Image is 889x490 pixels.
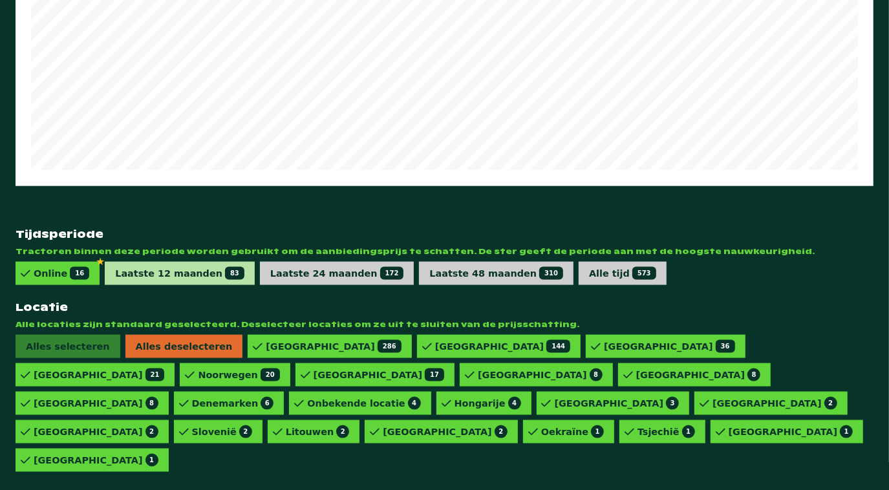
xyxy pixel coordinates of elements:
div: Noorwegen [198,368,279,381]
span: 144 [546,340,570,353]
span: 20 [261,368,280,381]
div: Laatste 48 maanden [429,267,563,280]
div: [GEOGRAPHIC_DATA] [314,368,444,381]
span: Alles deselecteren [125,335,243,358]
span: 2 [145,425,158,438]
div: [GEOGRAPHIC_DATA] [266,340,401,353]
span: 286 [378,340,402,353]
span: 36 [716,340,735,353]
span: 83 [225,267,244,280]
div: Laatste 12 maanden [115,267,244,280]
span: 17 [425,368,444,381]
div: Alle tijd [589,267,656,280]
span: Alle locaties zijn standaard geselecteerd. Deselecteer locaties om ze uit te sluiten van de prijs... [16,319,873,330]
span: 3 [666,397,679,410]
span: 2 [495,425,508,438]
div: [GEOGRAPHIC_DATA] [34,368,164,381]
div: Tsjechië [637,425,695,438]
div: [GEOGRAPHIC_DATA] [636,368,761,381]
strong: Locatie [16,301,873,314]
span: 1 [840,425,853,438]
div: Online [34,267,89,280]
div: [GEOGRAPHIC_DATA] [729,425,853,438]
div: [GEOGRAPHIC_DATA] [604,340,734,353]
span: 1 [682,425,695,438]
div: Onbekende locatie [307,397,420,410]
span: 21 [145,368,165,381]
div: [GEOGRAPHIC_DATA] [34,454,158,467]
span: 172 [380,267,404,280]
div: [GEOGRAPHIC_DATA] [712,397,837,410]
span: 2 [336,425,349,438]
span: Alles selecteren [16,335,120,358]
span: 4 [508,397,521,410]
span: 8 [145,397,158,410]
span: 310 [539,267,563,280]
div: [GEOGRAPHIC_DATA] [555,397,680,410]
span: Tractoren binnen deze periode worden gebruikt om de aanbiedingsprijs te schatten. De ster geeft d... [16,246,873,257]
div: Slovenië [192,425,252,438]
div: [GEOGRAPHIC_DATA] [34,425,158,438]
span: 2 [239,425,252,438]
div: Laatste 24 maanden [270,267,404,280]
strong: Tijdsperiode [16,228,873,241]
span: 16 [70,267,89,280]
div: Oekraïne [541,425,604,438]
span: 573 [632,267,656,280]
span: 4 [408,397,421,410]
div: Hongarije [455,397,521,410]
div: [GEOGRAPHIC_DATA] [383,425,508,438]
span: 1 [145,454,158,467]
div: [GEOGRAPHIC_DATA] [435,340,570,353]
span: 8 [590,368,603,381]
div: [GEOGRAPHIC_DATA] [34,397,158,410]
span: 2 [824,397,837,410]
span: 6 [261,397,273,410]
span: 1 [591,425,604,438]
div: [GEOGRAPHIC_DATA] [478,368,603,381]
div: Litouwen [286,425,349,438]
span: 8 [747,368,760,381]
div: Denemarken [192,397,274,410]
